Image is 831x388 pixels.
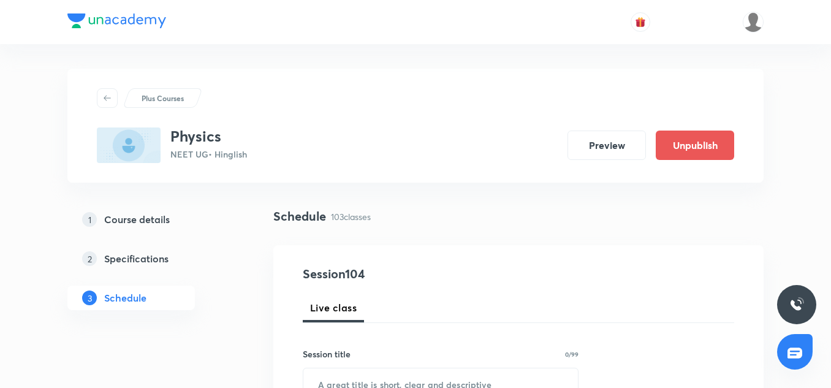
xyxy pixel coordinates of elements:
[82,291,97,305] p: 3
[789,297,804,312] img: ttu
[303,348,351,360] h6: Session title
[273,207,326,226] h4: Schedule
[565,351,579,357] p: 0/99
[631,12,650,32] button: avatar
[303,265,526,283] h4: Session 104
[331,210,371,223] p: 103 classes
[104,291,146,305] h5: Schedule
[142,93,184,104] p: Plus Courses
[170,148,247,161] p: NEET UG • Hinglish
[104,212,170,227] h5: Course details
[104,251,169,266] h5: Specifications
[170,127,247,145] h3: Physics
[743,12,764,32] img: Anshumaan Gangrade
[67,13,166,31] a: Company Logo
[67,13,166,28] img: Company Logo
[82,212,97,227] p: 1
[82,251,97,266] p: 2
[67,246,234,271] a: 2Specifications
[635,17,646,28] img: avatar
[97,127,161,163] img: 2054DF1A-C415-4487-8D3F-AE93FE1E1420_plus.png
[310,300,357,315] span: Live class
[67,207,234,232] a: 1Course details
[567,131,646,160] button: Preview
[656,131,734,160] button: Unpublish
